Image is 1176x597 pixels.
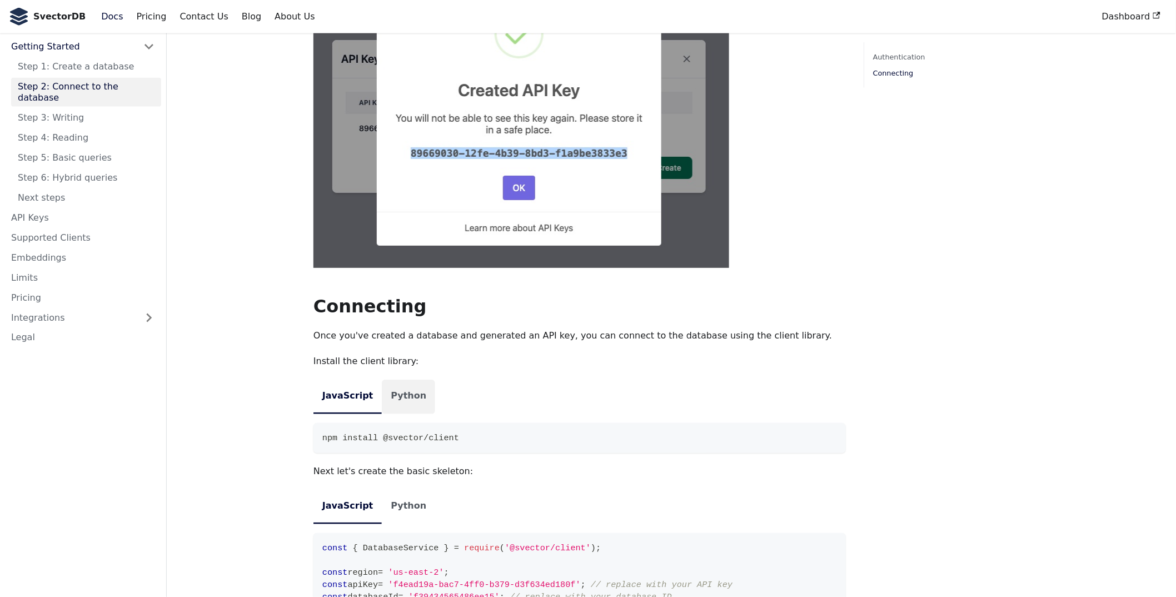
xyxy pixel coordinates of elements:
[581,580,586,590] span: ;
[596,543,601,553] span: ;
[11,58,161,76] a: Step 1: Create a database
[591,543,596,553] span: )
[11,109,161,127] a: Step 3: Writing
[4,38,137,56] a: Getting Started
[1095,7,1167,26] a: Dashboard
[454,543,459,553] span: =
[4,269,161,287] a: Limits
[4,329,161,347] a: Legal
[130,7,173,26] a: Pricing
[11,78,161,107] a: Step 2: Connect to the database
[322,568,348,578] span: const
[353,543,358,553] span: {
[11,189,161,207] a: Next steps
[4,309,161,327] a: Integrations
[348,568,378,578] span: region
[268,7,321,26] a: About Us
[591,580,732,590] span: // replace with your API key
[33,9,86,24] b: SvectorDB
[11,129,161,147] a: Step 4: Reading
[873,51,1025,63] a: Authentication
[9,8,86,26] a: SvectorDB LogoSvectorDB
[378,568,383,578] span: =
[363,543,439,553] span: DatabaseService
[388,568,444,578] span: 'us-east-2'
[464,543,500,553] span: require
[313,295,846,317] h2: Connecting
[173,7,235,26] a: Contact Us
[873,67,1025,79] a: Connecting
[4,209,161,227] a: API Keys
[382,380,435,414] li: Python
[378,580,383,590] span: =
[500,543,505,553] span: (
[94,7,129,26] a: Docs
[11,149,161,167] a: Step 5: Basic queries
[9,8,29,26] img: SvectorDB Logo
[444,543,449,553] span: }
[322,580,348,590] span: const
[137,38,161,56] button: Collapse sidebar category 'Getting Started'
[313,354,846,369] p: Install the client library:
[382,490,435,524] li: Python
[235,7,268,26] a: Blog
[11,169,161,187] a: Step 6: Hybrid queries
[322,543,348,553] span: const
[4,249,161,267] a: Embeddings
[388,580,581,590] span: 'f4ead19a-bac7-4ff0-b379-d3f634ed180f'
[348,580,378,590] span: apiKey
[313,329,846,343] p: Once you've created a database and generated an API key, you can connect to the database using th...
[444,568,449,578] span: ;
[505,543,591,553] span: '@svector/client'
[313,490,382,524] li: JavaScript
[313,464,846,479] p: Next let's create the basic skeleton:
[322,433,459,443] span: npm install @svector/client
[4,229,161,247] a: Supported Clients
[4,289,161,307] a: Pricing
[313,380,382,414] li: JavaScript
